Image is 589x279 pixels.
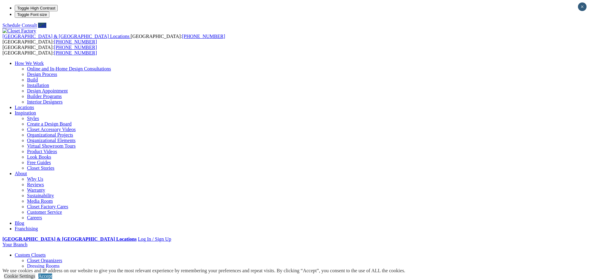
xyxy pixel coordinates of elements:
[182,34,225,39] a: [PHONE_NUMBER]
[2,242,27,247] a: Your Branch
[15,61,44,66] a: How We Work
[2,268,405,273] div: We use cookies and IP address on our website to give you the most relevant experience by remember...
[2,45,97,55] span: [GEOGRAPHIC_DATA]: [GEOGRAPHIC_DATA]:
[27,198,53,204] a: Media Room
[27,77,38,82] a: Build
[27,72,57,77] a: Design Process
[578,2,587,11] button: Close
[15,105,34,110] a: Locations
[27,182,44,187] a: Reviews
[2,23,37,28] a: Schedule Consult
[138,236,171,242] a: Log In / Sign Up
[27,143,76,149] a: Virtual Showroom Tours
[27,165,54,171] a: Closet Stories
[27,116,39,121] a: Styles
[4,273,35,279] a: Cookie Settings
[27,258,62,263] a: Closet Organizers
[38,273,52,279] a: Accept
[27,176,43,182] a: Why Us
[27,99,63,104] a: Interior Designers
[27,138,75,143] a: Organizational Elements
[27,154,51,160] a: Look Books
[54,39,97,44] a: [PHONE_NUMBER]
[17,6,55,10] span: Toggle High Contrast
[54,45,97,50] a: [PHONE_NUMBER]
[2,34,129,39] span: [GEOGRAPHIC_DATA] & [GEOGRAPHIC_DATA] Locations
[27,204,68,209] a: Closet Factory Cares
[27,263,60,269] a: Dressing Rooms
[27,83,49,88] a: Installation
[27,66,111,71] a: Online and In-Home Design Consultations
[2,236,137,242] a: [GEOGRAPHIC_DATA] & [GEOGRAPHIC_DATA] Locations
[27,94,62,99] a: Builder Programs
[27,187,45,193] a: Warranty
[27,149,57,154] a: Product Videos
[27,121,71,126] a: Create a Design Board
[15,252,46,258] a: Custom Closets
[27,127,76,132] a: Closet Accessory Videos
[54,50,97,55] a: [PHONE_NUMBER]
[27,160,51,165] a: Free Guides
[15,110,36,115] a: Inspiration
[27,215,42,220] a: Careers
[2,34,131,39] a: [GEOGRAPHIC_DATA] & [GEOGRAPHIC_DATA] Locations
[27,88,68,93] a: Design Appointment
[27,209,62,215] a: Customer Service
[15,226,38,231] a: Franchising
[15,221,24,226] a: Blog
[38,23,46,28] a: Call
[2,28,36,34] img: Closet Factory
[17,12,47,17] span: Toggle Font size
[27,132,73,138] a: Organizational Projects
[27,193,54,198] a: Sustainability
[15,5,58,11] button: Toggle High Contrast
[15,171,27,176] a: About
[15,11,49,18] button: Toggle Font size
[2,34,225,44] span: [GEOGRAPHIC_DATA]: [GEOGRAPHIC_DATA]:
